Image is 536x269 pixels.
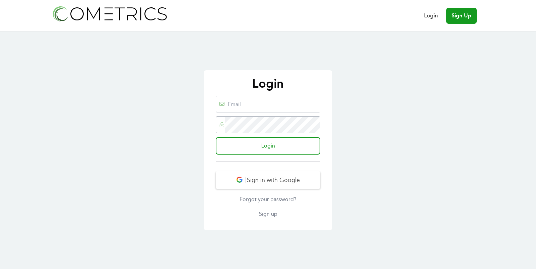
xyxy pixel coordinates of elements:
a: Forgot your password? [216,195,320,203]
input: Email [225,96,320,112]
a: Sign up [216,210,320,218]
button: Sign in with Google [216,171,320,189]
a: Login [424,12,438,20]
a: Sign Up [446,8,477,24]
input: Login [216,137,320,155]
p: Login [210,77,326,90]
img: Cometrics logo [51,4,168,23]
